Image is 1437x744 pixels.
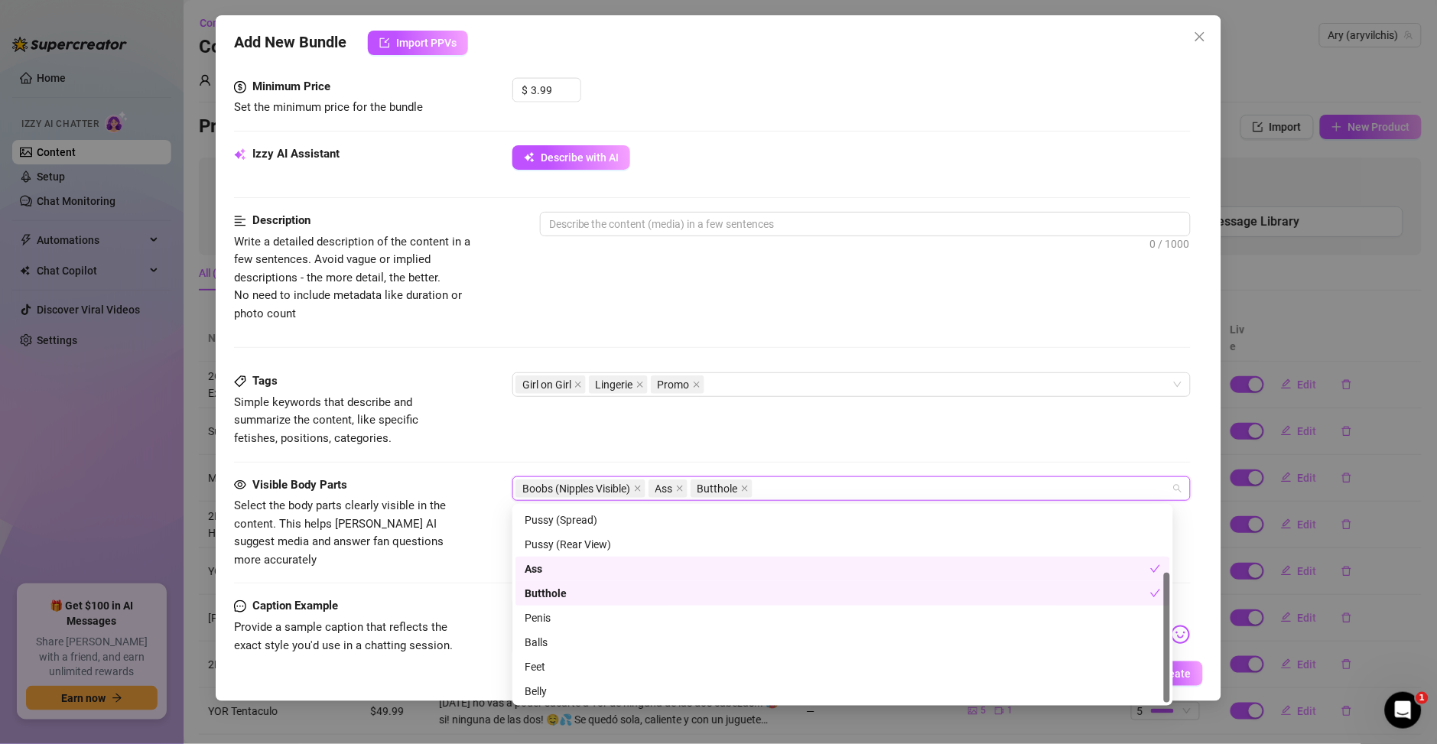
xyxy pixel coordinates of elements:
span: close [636,381,644,388]
div: Butthole [515,581,1170,606]
div: Penis [525,609,1161,626]
span: Simple keywords that describe and summarize the content, like specific fetishes, positions, categ... [234,395,418,445]
span: Butthole [691,479,753,498]
span: dollar [234,78,246,96]
strong: Tags [252,374,278,388]
strong: Description [252,213,310,227]
div: Feet [525,658,1161,675]
span: Ass [649,479,688,498]
button: Create [1147,661,1203,686]
strong: Visible Body Parts [252,478,347,492]
span: Select the body parts clearly visible in the content. This helps [PERSON_NAME] AI suggest media a... [234,499,446,567]
span: Lingerie [589,375,648,394]
span: Describe with AI [541,151,619,164]
span: close [676,485,684,492]
span: close [693,381,701,388]
button: Close [1188,24,1212,49]
div: Belly [515,679,1170,703]
span: Import PPVs [396,37,457,49]
span: Close [1188,31,1212,43]
span: Add New Bundle [234,31,346,55]
div: Balls [525,634,1161,651]
span: Set the minimum price for the bundle [234,100,423,114]
div: Ass [515,557,1170,581]
span: align-left [234,212,246,230]
span: Ass [655,480,673,497]
span: Write a detailed description of the content in a few sentences. Avoid vague or implied descriptio... [234,235,470,320]
button: Import PPVs [368,31,468,55]
button: Describe with AI [512,145,630,170]
span: message [234,597,246,616]
span: Girl on Girl [515,375,586,394]
span: Provide a sample caption that reflects the exact style you'd use in a chatting session. This is y... [234,620,457,688]
div: Pussy (Spread) [525,512,1161,528]
span: close [574,381,582,388]
span: Butthole [697,480,738,497]
span: Promo [658,376,690,393]
strong: Minimum Price [252,80,330,93]
div: Butthole [525,585,1150,602]
div: Pussy (Rear View) [515,532,1170,557]
div: Pussy (Rear View) [525,536,1161,553]
span: close [1194,31,1206,43]
span: 1 [1416,692,1429,704]
div: Penis [515,606,1170,630]
span: check [1150,588,1161,599]
span: import [379,37,390,48]
iframe: Intercom live chat [1385,692,1422,729]
span: close [741,485,749,492]
div: Feet [515,655,1170,679]
div: Balls [515,630,1170,655]
span: Boobs (Nipples Visible) [522,480,631,497]
span: tag [234,375,246,388]
div: Pussy (Spread) [515,508,1170,532]
span: Boobs (Nipples Visible) [515,479,645,498]
strong: Caption Example [252,599,338,612]
span: Promo [651,375,704,394]
span: Girl on Girl [522,376,571,393]
strong: Izzy AI Assistant [252,147,340,161]
span: check [1150,564,1161,574]
div: Belly [525,683,1161,700]
div: Ass [525,560,1150,577]
span: close [634,485,642,492]
span: Create [1159,668,1192,680]
span: Lingerie [596,376,633,393]
img: svg%3e [1171,625,1191,645]
span: eye [234,479,246,491]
